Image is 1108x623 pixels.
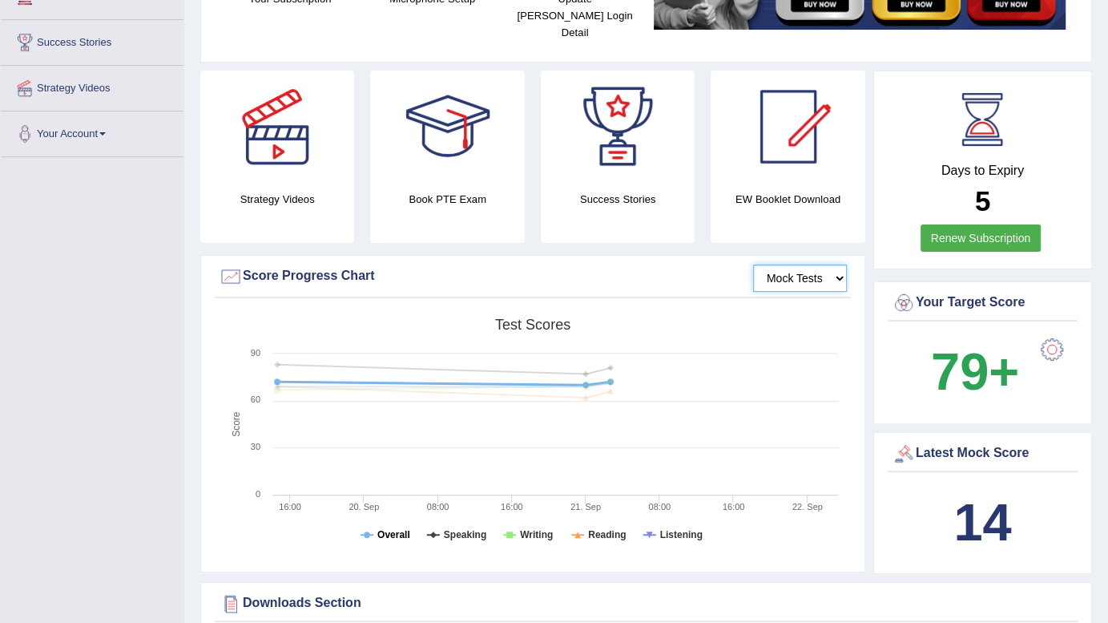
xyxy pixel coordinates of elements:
[892,164,1074,178] h4: Days to Expiry
[200,191,354,208] h4: Strategy Videos
[588,529,626,540] tspan: Reading
[377,529,410,540] tspan: Overall
[231,411,242,437] tspan: Score
[349,502,379,512] tspan: 20. Sep
[541,191,695,208] h4: Success Stories
[219,265,847,289] div: Score Progress Chart
[892,291,1074,315] div: Your Target Score
[251,348,260,358] text: 90
[953,493,1011,552] b: 14
[219,592,1074,616] div: Downloads Section
[251,394,260,404] text: 60
[648,502,671,512] text: 08:00
[1,20,183,60] a: Success Stories
[427,502,449,512] text: 08:00
[570,502,601,512] tspan: 21. Sep
[931,342,1019,401] b: 79+
[256,489,260,499] text: 0
[723,502,745,512] text: 16:00
[921,225,1042,252] a: Renew Subscription
[792,502,823,512] tspan: 22. Sep
[1,111,183,152] a: Your Account
[975,185,990,216] b: 5
[370,191,524,208] h4: Book PTE Exam
[660,529,703,540] tspan: Listening
[520,529,553,540] tspan: Writing
[444,529,486,540] tspan: Speaking
[495,317,570,333] tspan: Test scores
[711,191,864,208] h4: EW Booklet Download
[251,442,260,451] text: 30
[279,502,301,512] text: 16:00
[501,502,523,512] text: 16:00
[1,66,183,106] a: Strategy Videos
[892,442,1074,466] div: Latest Mock Score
